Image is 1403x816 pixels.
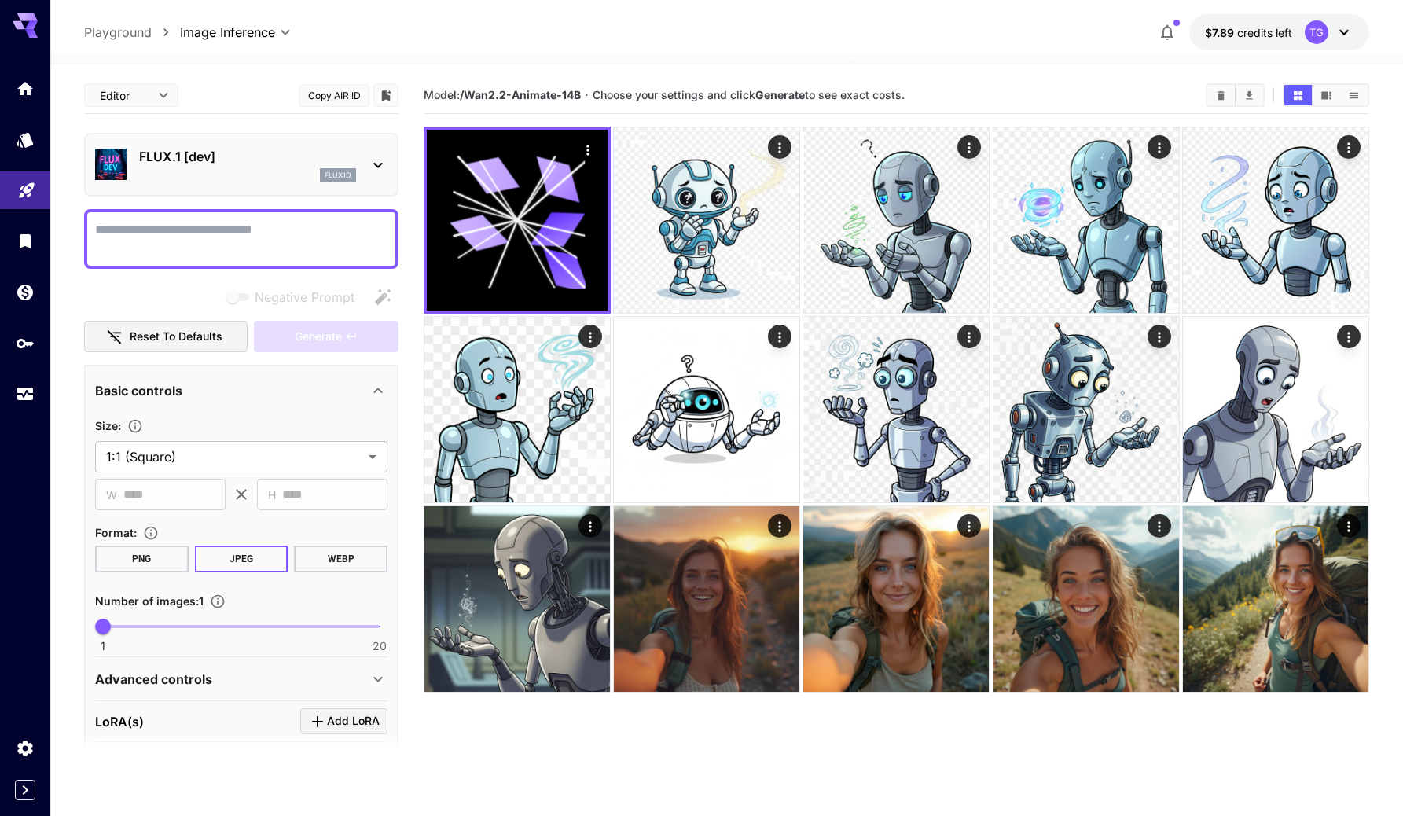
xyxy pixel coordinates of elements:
[95,712,144,731] p: LoRA(s)
[993,506,1179,692] img: 9k=
[106,486,117,504] span: W
[16,384,35,404] div: Usage
[299,84,369,107] button: Copy AIR ID
[578,325,602,348] div: Actions
[95,594,204,608] span: Number of images : 1
[84,321,248,353] button: Reset to defaults
[1148,325,1171,348] div: Actions
[16,333,35,353] div: API Keys
[84,23,152,42] a: Playground
[1189,14,1369,50] button: $7.8853TG
[1183,317,1368,502] img: A2GvK9Z6YbWmAAAAAElFTkSuQmCC
[755,88,805,101] b: Generate
[614,127,799,313] img: 2Q==
[958,325,982,348] div: Actions
[768,325,791,348] div: Actions
[1148,135,1171,159] div: Actions
[993,127,1179,313] img: Z
[1206,83,1265,107] div: Clear AllDownload All
[424,317,610,502] img: Z
[204,594,232,609] button: Specify how many images to generate in a single request. Each image generation will be charged se...
[1340,85,1368,105] button: Show media in list view
[325,170,351,181] p: flux1d
[993,317,1179,502] img: wK3hxnfC4Aa1wAAAABJRU5ErkJggg==
[424,506,610,692] img: Z
[17,178,36,197] div: Playground
[16,130,35,149] div: Models
[95,526,137,539] span: Format :
[1148,514,1171,538] div: Actions
[16,231,35,251] div: Library
[223,287,367,307] span: Negative prompts are not compatible with the selected model.
[95,381,182,400] p: Basic controls
[803,317,989,502] img: CwAA=
[121,418,149,434] button: Adjust the dimensions of the generated image by specifying its width and height in pixels, or sel...
[576,138,600,161] div: Actions
[101,638,105,654] span: 1
[593,88,905,101] span: Choose your settings and click to see exact costs.
[460,88,581,101] b: /Wan2.2-Animate-14B
[95,670,212,689] p: Advanced controls
[1183,506,1368,692] img: 2Q==
[1205,24,1292,41] div: $7.8853
[803,506,989,692] img: Z
[95,141,387,189] div: FLUX.1 [dev]flux1d
[614,317,799,502] img: 9k=
[255,288,354,307] span: Negative Prompt
[803,127,989,313] img: 9k=
[16,282,35,302] div: Wallet
[1207,85,1235,105] button: Clear All
[106,447,362,466] span: 1:1 (Square)
[300,708,387,734] button: Click to add LoRA
[1237,26,1292,39] span: credits left
[1337,135,1361,159] div: Actions
[327,711,380,731] span: Add LoRA
[95,372,387,410] div: Basic controls
[1337,514,1361,538] div: Actions
[379,86,393,105] button: Add to library
[578,514,602,538] div: Actions
[1337,325,1361,348] div: Actions
[373,638,387,654] span: 20
[768,514,791,538] div: Actions
[1305,20,1328,44] div: TG
[268,486,276,504] span: H
[958,514,982,538] div: Actions
[1183,127,1368,313] img: 9k=
[100,87,149,104] span: Editor
[84,23,180,42] nav: breadcrumb
[768,135,791,159] div: Actions
[614,506,799,692] img: Z
[1283,83,1369,107] div: Show media in grid viewShow media in video viewShow media in list view
[195,546,288,572] button: JPEG
[585,86,589,105] p: ·
[139,147,356,166] p: FLUX.1 [dev]
[958,135,982,159] div: Actions
[1284,85,1312,105] button: Show media in grid view
[16,79,35,98] div: Home
[95,546,189,572] button: PNG
[1313,85,1340,105] button: Show media in video view
[294,546,387,572] button: WEBP
[1205,26,1237,39] span: $7.89
[95,419,121,432] span: Size :
[16,738,35,758] div: Settings
[137,525,165,541] button: Choose the file format for the output image.
[95,660,387,698] div: Advanced controls
[424,88,581,101] span: Model:
[180,23,275,42] span: Image Inference
[1236,85,1263,105] button: Download All
[15,780,35,800] button: Expand sidebar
